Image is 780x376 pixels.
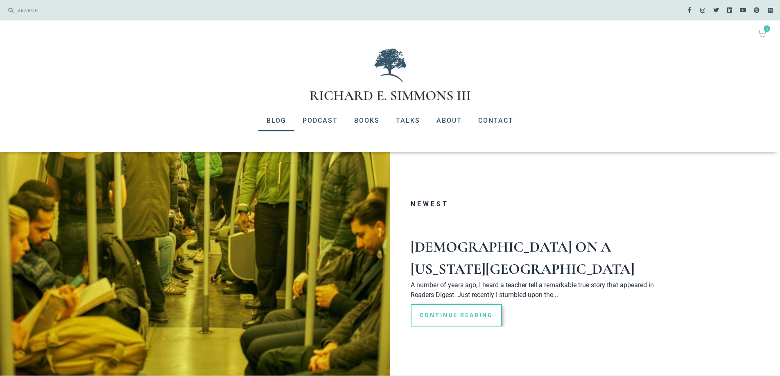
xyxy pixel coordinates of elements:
a: Blog [258,110,294,131]
span: 3 [764,25,770,32]
input: SEARCH [14,4,386,16]
p: A number of years ago, I heard a teacher tell a remarkable true story that appeared in Readers Di... [411,280,673,300]
h3: Newest [411,201,673,207]
a: Read more about God on a New York Subway [411,304,502,326]
a: [DEMOGRAPHIC_DATA] on a [US_STATE][GEOGRAPHIC_DATA] [411,238,635,278]
a: Talks [388,110,428,131]
a: 3 [748,25,776,43]
a: Podcast [294,110,346,131]
a: Contact [470,110,522,131]
a: Books [346,110,388,131]
a: About [428,110,470,131]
